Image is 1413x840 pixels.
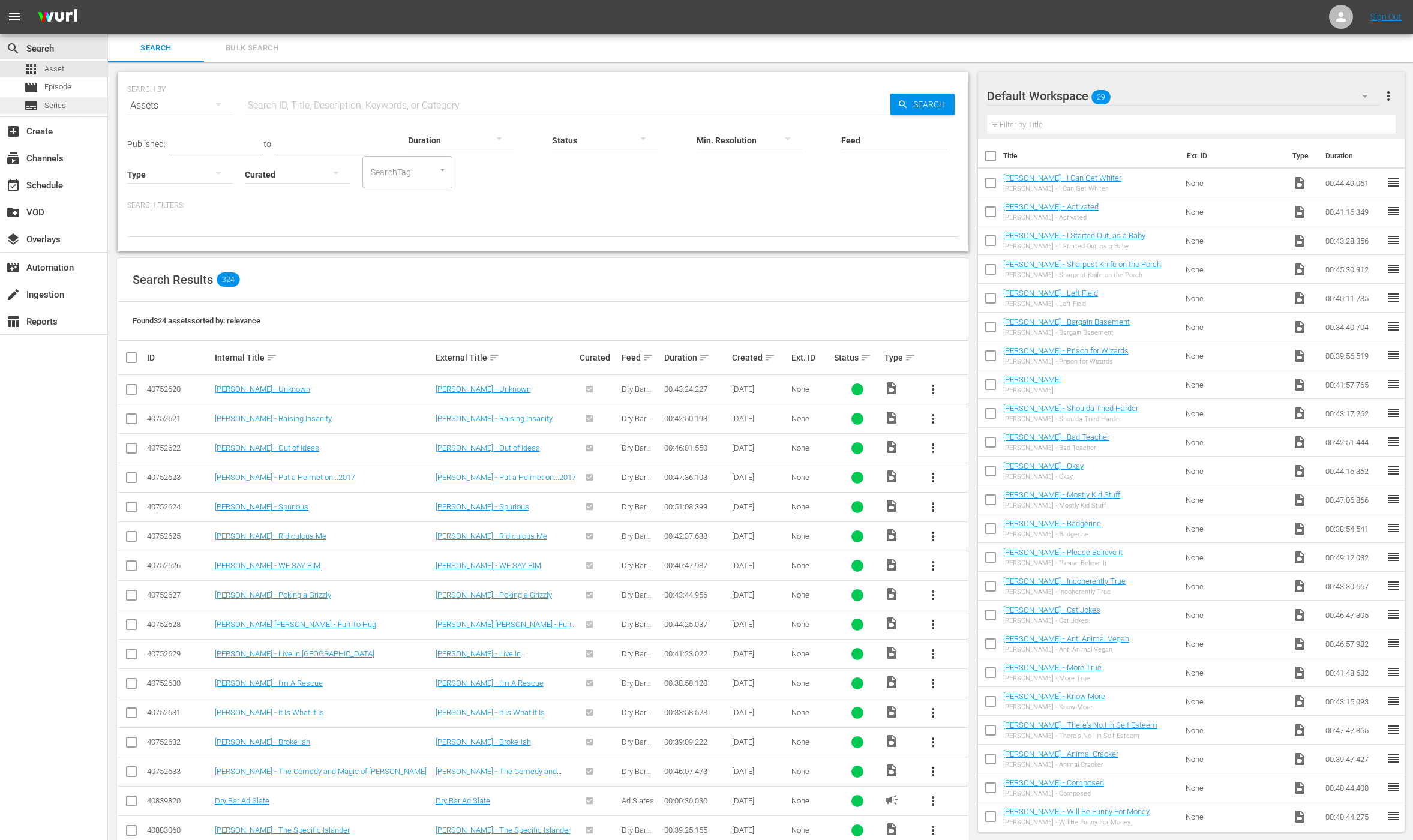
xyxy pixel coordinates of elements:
[6,205,20,220] span: VOD
[919,522,947,551] button: more_vert
[1181,485,1288,514] td: None
[489,352,500,363] span: sort
[1292,665,1307,680] span: Video
[1003,386,1061,394] div: [PERSON_NAME]
[926,412,940,426] span: more_vert
[1003,548,1123,557] a: [PERSON_NAME] - Please Believe It
[147,414,211,423] div: 40752621
[1181,687,1288,716] td: None
[6,260,20,275] span: Automation
[1181,658,1288,687] td: None
[1321,428,1387,457] td: 00:42:51.444
[926,500,940,514] span: more_vert
[6,151,20,166] span: Channels
[1181,341,1288,370] td: None
[732,620,788,629] div: [DATE]
[622,590,651,608] span: Dry Bar Comedy
[1321,572,1387,601] td: 00:43:30.567
[436,826,571,835] a: [PERSON_NAME] - The Specific Islander
[1321,514,1387,543] td: 00:38:54.541
[436,561,541,570] a: [PERSON_NAME] - WE SAY BIM
[905,352,916,363] span: sort
[215,708,324,717] a: [PERSON_NAME] - It Is What It Is
[926,764,940,779] span: more_vert
[1181,457,1288,485] td: None
[1003,646,1129,653] div: [PERSON_NAME] - Anti Animal Vegan
[919,728,947,757] button: more_vert
[215,414,332,423] a: [PERSON_NAME] - Raising Insanity
[926,441,940,455] span: more_vert
[884,410,899,425] span: Video
[1181,629,1288,658] td: None
[266,352,277,363] span: sort
[1003,358,1129,365] div: [PERSON_NAME] - Prison for Wizards
[215,443,319,452] a: [PERSON_NAME] - Out of Ideas
[436,649,526,667] a: [PERSON_NAME] - Live In [GEOGRAPHIC_DATA]
[1003,375,1061,384] a: [PERSON_NAME]
[884,675,899,689] span: Video
[1387,175,1401,190] span: reorder
[791,473,830,482] div: None
[664,350,728,365] div: Duration
[1003,329,1130,337] div: [PERSON_NAME] - Bargain Basement
[1003,749,1118,758] a: [PERSON_NAME] - Animal Cracker
[1387,550,1401,564] span: reorder
[926,647,940,661] span: more_vert
[1292,493,1307,507] span: Video
[791,353,830,362] div: Ext. ID
[884,528,899,542] span: Video
[732,649,788,658] div: [DATE]
[1003,663,1102,672] a: [PERSON_NAME] - More True
[908,94,955,115] span: Search
[436,796,490,805] a: Dry Bar Ad Slate
[147,590,211,599] div: 40752627
[926,529,940,544] span: more_vert
[1181,197,1288,226] td: None
[24,98,38,113] span: Series
[699,352,710,363] span: sort
[884,587,899,601] span: Video
[215,796,269,805] a: Dry Bar Ad Slate
[217,272,239,287] span: 324
[791,590,830,599] div: None
[643,352,653,363] span: sort
[732,590,788,599] div: [DATE]
[732,679,788,688] div: [DATE]
[1318,139,1390,173] th: Duration
[764,352,775,363] span: sort
[127,139,166,149] span: Published:
[1003,231,1145,240] a: [PERSON_NAME] - I Started Out, as a Baby
[1292,349,1307,363] span: Video
[147,502,211,511] div: 40752624
[1181,543,1288,572] td: None
[24,62,38,76] span: Asset
[1292,637,1307,651] span: Video
[884,616,899,631] span: Video
[664,679,728,688] div: 00:38:58.128
[664,385,728,394] div: 00:43:24.227
[1003,202,1099,211] a: [PERSON_NAME] - Activated
[1321,169,1387,197] td: 00:44:49.061
[791,679,830,688] div: None
[215,502,308,511] a: [PERSON_NAME] - Spurious
[1003,271,1161,279] div: [PERSON_NAME] - Sharpest Knife on the Porch
[1292,205,1307,219] span: Video
[215,737,310,746] a: [PERSON_NAME] - Broke-ish
[1003,214,1099,221] div: [PERSON_NAME] - Activated
[1181,399,1288,428] td: None
[436,767,562,785] a: [PERSON_NAME] - The Comedy and Magic of [PERSON_NAME]
[664,502,728,511] div: 00:51:08.399
[7,10,22,24] span: menu
[1003,415,1138,423] div: [PERSON_NAME] - Shoulda Tried Harder
[436,737,531,746] a: [PERSON_NAME] - Broke-ish
[884,557,899,572] span: Video
[732,473,788,482] div: [DATE]
[884,499,899,513] span: Video
[1387,204,1401,218] span: reorder
[436,473,576,482] a: [PERSON_NAME] - Put a Helmet on...2017
[1181,428,1288,457] td: None
[133,272,213,287] span: Search Results
[1321,197,1387,226] td: 00:41:16.349
[919,404,947,433] button: more_vert
[926,382,940,397] span: more_vert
